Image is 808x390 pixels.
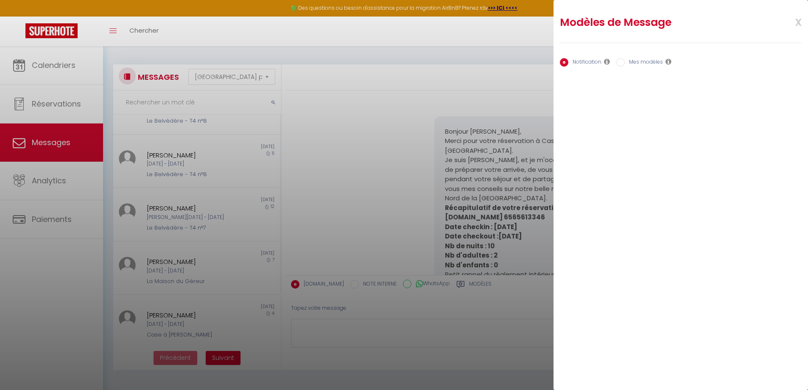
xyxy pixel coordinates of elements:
i: Les notifications sont visibles par toi et ton équipe [604,58,610,65]
h2: Modèles de Message [560,16,758,29]
i: Les modèles généraux sont visibles par vous et votre équipe [665,58,671,65]
label: Notification [568,58,601,67]
span: x [775,11,802,31]
label: Mes modèles [625,58,663,67]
